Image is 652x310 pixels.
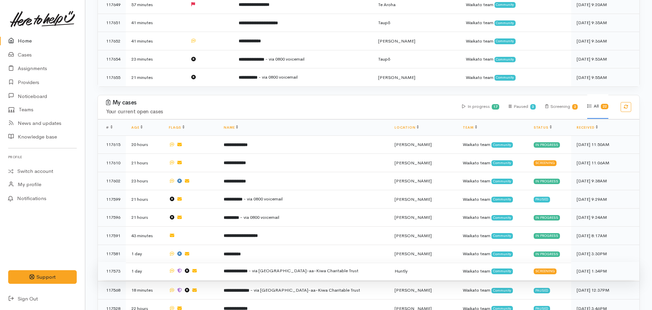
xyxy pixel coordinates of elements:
[98,262,126,280] td: 117573
[126,14,185,32] td: 41 minutes
[98,32,126,50] td: 117652
[395,125,419,130] a: Location
[494,2,516,7] span: Community
[534,251,560,257] div: In progress
[571,154,639,172] td: [DATE] 11:06AM
[240,214,279,220] span: - via 0800 voicemail
[534,160,557,166] div: Screening
[571,281,639,299] td: [DATE] 12:37PM
[457,245,528,263] td: Waikato team
[491,160,513,166] span: Community
[534,215,560,221] div: In progress
[126,172,163,190] td: 23 hours
[378,56,390,62] span: Taupō
[571,172,639,190] td: [DATE] 9:38AM
[460,50,571,68] td: Waikato team
[491,268,513,274] span: Community
[106,99,454,106] h3: My cases
[98,135,126,154] td: 117615
[532,104,534,109] b: 3
[126,262,163,280] td: 1 day
[98,154,126,172] td: 117610
[395,160,432,166] span: [PERSON_NAME]
[395,251,432,257] span: [PERSON_NAME]
[395,233,432,239] span: [PERSON_NAME]
[249,268,358,274] span: - via [GEOGRAPHIC_DATA]-aa-Kiwa Charitable Trust
[460,68,571,86] td: Waikato team
[603,104,607,109] b: 22
[8,152,77,162] h6: Profile
[126,135,163,154] td: 20 hours
[571,50,639,68] td: [DATE] 9:53AM
[571,190,639,209] td: [DATE] 9:29AM
[571,245,639,263] td: [DATE] 3:30PM
[587,94,608,119] div: All
[106,109,454,115] h4: Your current open cases
[395,287,432,293] span: [PERSON_NAME]
[378,20,390,26] span: Taupō
[395,178,432,184] span: [PERSON_NAME]
[457,154,528,172] td: Waikato team
[106,125,113,130] span: #
[457,190,528,209] td: Waikato team
[98,50,126,68] td: 117654
[258,74,298,80] span: - via 0800 voicemail
[494,57,516,62] span: Community
[460,14,571,32] td: Waikato team
[491,197,513,202] span: Community
[509,95,536,119] div: Paused
[126,32,185,50] td: 41 minutes
[126,208,163,227] td: 21 hours
[98,172,126,190] td: 117602
[534,288,550,293] div: Paused
[250,287,360,293] span: - via [GEOGRAPHIC_DATA]-aa-Kiwa Charitable Trust
[571,227,639,245] td: [DATE] 8:17AM
[460,32,571,50] td: Waikato team
[491,142,513,148] span: Community
[574,104,576,109] b: 2
[457,227,528,245] td: Waikato team
[98,190,126,209] td: 117599
[491,251,513,257] span: Community
[571,68,639,86] td: [DATE] 9:55AM
[98,227,126,245] td: 117591
[8,270,77,284] button: Support
[126,281,163,299] td: 18 minutes
[494,38,516,44] span: Community
[126,190,163,209] td: 21 hours
[126,50,185,68] td: 23 minutes
[534,268,557,274] div: Screening
[265,56,305,62] span: - via 0800 voicemail
[457,208,528,227] td: Waikato team
[534,142,560,148] div: In progress
[395,268,407,274] span: Huntly
[571,14,639,32] td: [DATE] 9:35AM
[545,95,578,119] div: Screening
[534,125,552,130] a: Status
[457,172,528,190] td: Waikato team
[395,214,432,220] span: [PERSON_NAME]
[463,125,477,130] a: Team
[126,245,163,263] td: 1 day
[224,125,238,130] a: Name
[534,197,550,202] div: Paused
[457,262,528,280] td: Waikato team
[169,125,184,130] a: Flags
[131,125,143,130] a: Age
[571,135,639,154] td: [DATE] 11:50AM
[126,68,185,86] td: 21 minutes
[534,233,560,239] div: In progress
[378,2,396,7] span: Te Aroha
[243,196,283,202] span: - via 0800 voicemail
[98,68,126,86] td: 117655
[491,215,513,221] span: Community
[378,75,415,80] span: [PERSON_NAME]
[491,288,513,293] span: Community
[577,125,598,130] a: Received
[98,281,126,299] td: 117568
[457,281,528,299] td: Waikato team
[457,135,528,154] td: Waikato team
[126,227,163,245] td: 43 minutes
[493,104,498,109] b: 17
[378,38,415,44] span: [PERSON_NAME]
